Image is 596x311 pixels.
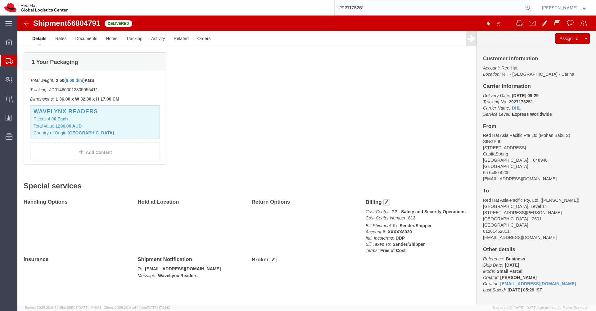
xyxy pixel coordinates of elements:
[542,4,588,11] button: [PERSON_NAME]
[25,306,101,309] span: Server: 2025.20.0-32d5ea39505
[104,306,170,309] span: Client: 2025.20.0-e640dba
[4,3,68,12] img: logo
[147,306,170,309] span: [DATE] 17:21:12
[335,0,523,15] input: Search for shipment number, reference number
[493,305,589,310] span: Copyright © [DATE]-[DATE] Agistix Inc., All Rights Reserved
[17,16,596,304] iframe: FS Legacy Container
[542,4,577,11] span: Nilesh Shinde
[78,306,101,309] span: [DATE] 10:18:31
